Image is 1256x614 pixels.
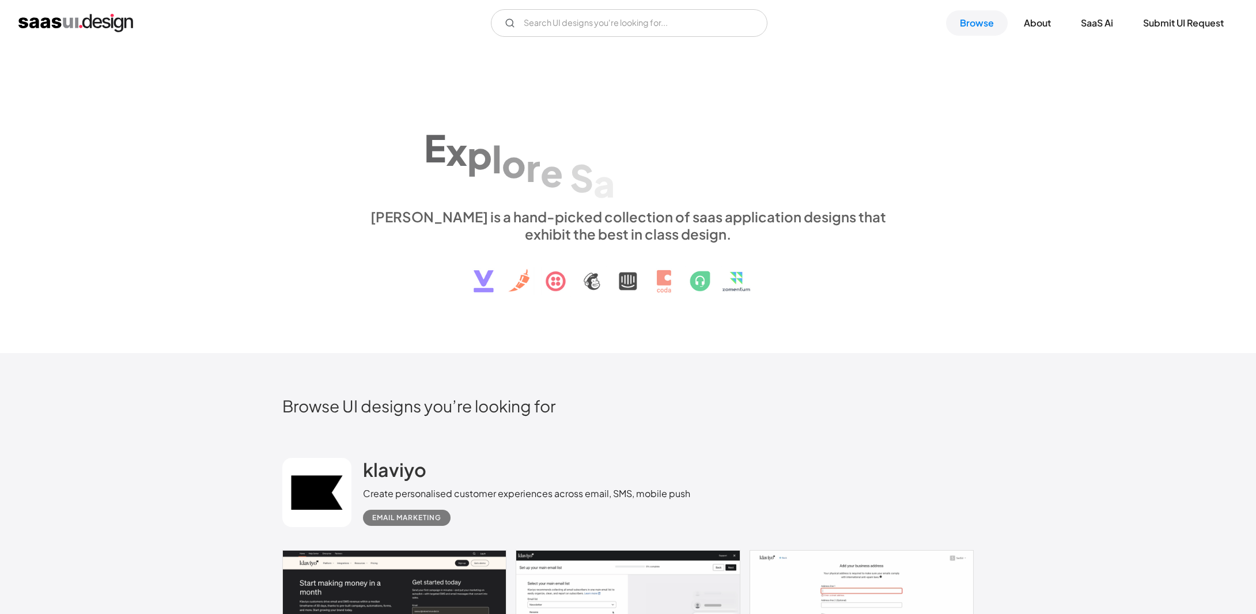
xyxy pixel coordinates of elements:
div: Email Marketing [372,511,441,525]
form: Email Form [491,9,767,37]
div: Create personalised customer experiences across email, SMS, mobile push [363,487,690,501]
a: klaviyo [363,458,426,487]
a: SaaS Ai [1067,10,1127,36]
div: e [540,150,563,195]
div: r [526,146,540,190]
div: o [502,141,526,185]
div: S [570,156,593,200]
div: E [424,126,446,170]
h1: Explore SaaS UI design patterns & interactions. [363,108,893,196]
div: x [446,129,467,173]
a: Browse [946,10,1008,36]
a: home [18,14,133,32]
div: a [593,161,615,205]
div: [PERSON_NAME] is a hand-picked collection of saas application designs that exhibit the best in cl... [363,208,893,242]
input: Search UI designs you're looking for... [491,9,767,37]
a: About [1010,10,1065,36]
div: p [467,133,492,177]
a: Submit UI Request [1129,10,1238,36]
h2: Browse UI designs you’re looking for [282,396,974,416]
img: text, icon, saas logo [453,242,803,302]
div: l [492,137,502,181]
h2: klaviyo [363,458,426,481]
